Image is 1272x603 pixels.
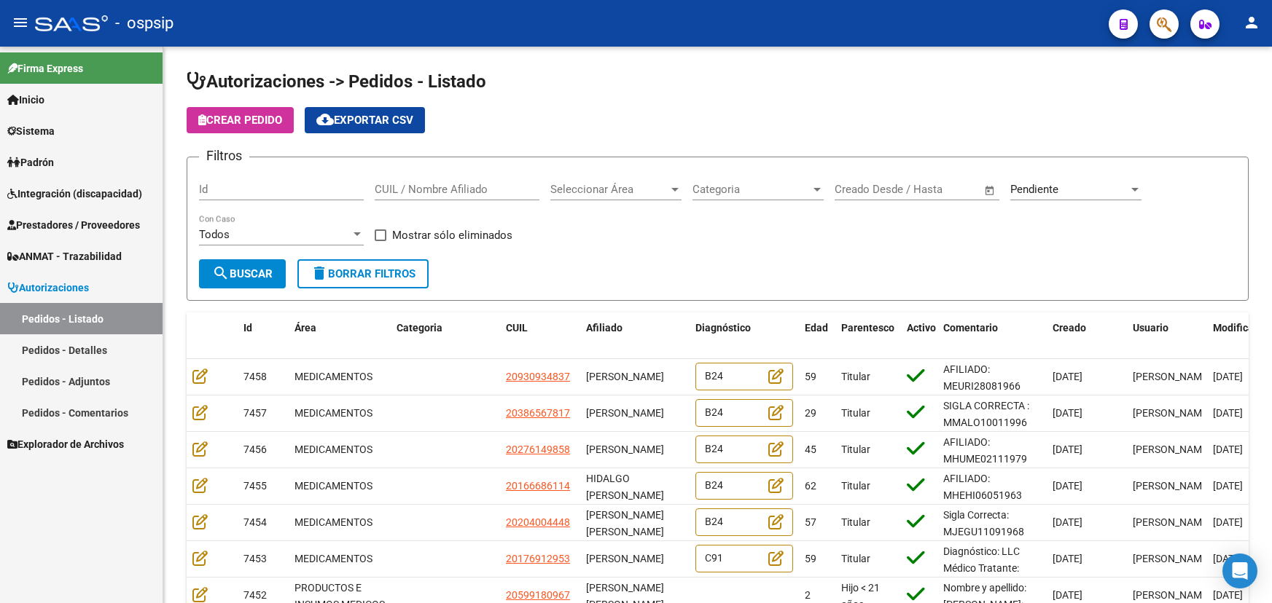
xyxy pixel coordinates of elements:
[690,312,799,360] datatable-header-cell: Diagnóstico
[199,228,230,241] span: Todos
[586,407,664,419] span: [PERSON_NAME]
[506,407,570,419] span: 20386567817
[1053,322,1086,334] span: Creado
[907,322,936,334] span: Activo
[1133,371,1211,382] span: [PERSON_NAME]
[695,322,751,334] span: Diagnóstico
[943,400,1034,594] span: SIGLA CORRECTA : MMALO10011996 MEDICO TRATANTE: [PERSON_NAME] TELEFONO: [PHONE_NUMBER] CORREO: [E...
[835,312,901,360] datatable-header-cell: Parentesco
[212,267,273,280] span: Buscar
[294,322,316,334] span: Área
[1053,444,1082,455] span: [DATE]
[1213,553,1243,564] span: [DATE]
[1222,553,1257,588] div: Open Intercom Messenger
[506,322,528,334] span: CUIL
[841,516,870,528] span: Titular
[294,553,372,564] span: MEDICAMENTOS
[187,71,486,92] span: Autorizaciones -> Pedidos - Listado
[1213,480,1243,492] span: [DATE]
[805,407,816,419] span: 29
[316,111,334,128] mat-icon: cloud_download
[1010,183,1058,196] span: Pendiente
[1133,322,1168,334] span: Usuario
[1213,516,1243,528] span: [DATE]
[805,371,816,382] span: 59
[586,509,664,537] span: [PERSON_NAME] [PERSON_NAME]
[397,322,442,334] span: Categoria
[311,267,415,280] span: Borrar Filtros
[1133,553,1211,564] span: [PERSON_NAME]
[506,480,570,492] span: 20166686114
[506,371,570,382] span: 20930934837
[391,312,500,360] datatable-header-cell: Categoria
[305,107,425,133] button: Exportar CSV
[243,371,267,382] span: 7458
[506,444,570,455] span: 20276149858
[586,473,664,501] span: HIDALGO [PERSON_NAME]
[841,407,870,419] span: Titular
[1047,312,1127,360] datatable-header-cell: Creado
[805,589,811,601] span: 2
[238,312,289,360] datatable-header-cell: Id
[943,322,998,334] span: Comentario
[294,516,372,528] span: MEDICAMENTOS
[695,508,793,537] div: B24
[1053,480,1082,492] span: [DATE]
[841,371,870,382] span: Titular
[580,312,690,360] datatable-header-cell: Afiliado
[297,259,429,288] button: Borrar Filtros
[243,322,252,334] span: Id
[1053,553,1082,564] span: [DATE]
[695,472,793,500] div: B24
[907,183,978,196] input: Fecha fin
[506,516,570,528] span: 20204004448
[805,480,816,492] span: 62
[1213,371,1243,382] span: [DATE]
[1133,516,1211,528] span: [PERSON_NAME]
[841,553,870,564] span: Titular
[7,92,44,108] span: Inicio
[1053,371,1082,382] span: [DATE]
[243,553,267,564] span: 7453
[243,516,267,528] span: 7454
[943,363,1031,574] span: AFILIADO: MEURI28081966 Médico Tratante: [PERSON_NAME] Correo electrónico: [DOMAIN_NAME][EMAIL_AD...
[1053,516,1082,528] span: [DATE]
[7,280,89,296] span: Autorizaciones
[294,407,372,419] span: MEDICAMENTOS
[392,226,512,244] span: Mostrar sólo eliminados
[1243,14,1260,31] mat-icon: person
[212,264,230,282] mat-icon: search
[1213,444,1243,455] span: [DATE]
[937,312,1047,360] datatable-header-cell: Comentario
[243,444,267,455] span: 7456
[586,444,664,455] span: [PERSON_NAME]
[187,107,294,133] button: Crear Pedido
[841,444,870,455] span: Titular
[1213,589,1243,601] span: [DATE]
[805,516,816,528] span: 57
[1053,589,1082,601] span: [DATE]
[7,123,55,139] span: Sistema
[115,7,173,39] span: - ospsip
[7,248,122,264] span: ANMAT - Trazabilidad
[692,183,811,196] span: Categoria
[500,312,580,360] datatable-header-cell: CUIL
[1213,407,1243,419] span: [DATE]
[199,146,249,166] h3: Filtros
[198,114,282,127] span: Crear Pedido
[805,444,816,455] span: 45
[294,444,372,455] span: MEDICAMENTOS
[12,14,29,31] mat-icon: menu
[550,183,668,196] span: Seleccionar Área
[1133,444,1211,455] span: [PERSON_NAME]
[316,114,413,127] span: Exportar CSV
[311,264,328,282] mat-icon: delete
[805,553,816,564] span: 59
[1133,589,1211,601] span: [PERSON_NAME]
[982,182,999,199] button: Open calendar
[199,259,286,288] button: Buscar
[835,183,894,196] input: Fecha inicio
[1133,480,1211,492] span: [PERSON_NAME]
[841,322,894,334] span: Parentesco
[805,322,828,334] span: Edad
